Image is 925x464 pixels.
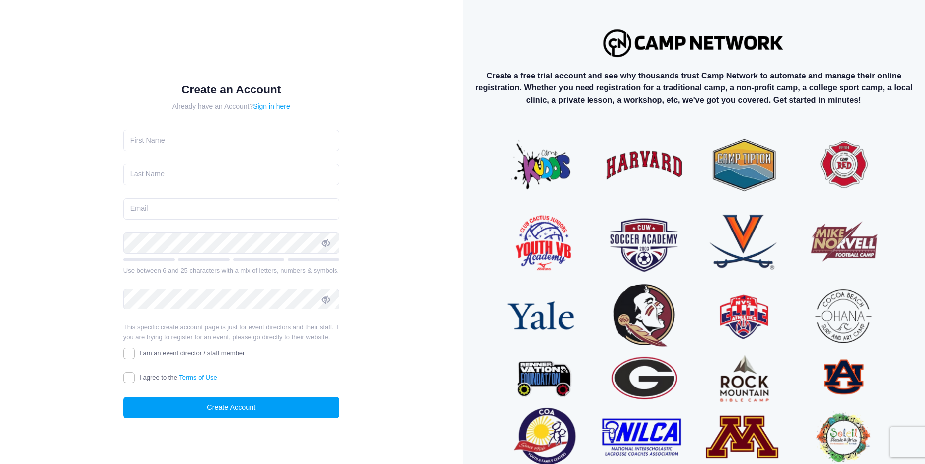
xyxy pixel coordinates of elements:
[123,397,339,418] button: Create Account
[123,372,135,384] input: I agree to theTerms of Use
[123,198,339,220] input: Email
[139,349,245,357] span: I am an event director / staff member
[123,83,339,96] h1: Create an Account
[123,322,339,342] p: This specific create account page is just for event directors and their staff. If you are trying ...
[599,24,789,62] img: Logo
[139,374,217,381] span: I agree to the
[123,266,339,276] div: Use between 6 and 25 characters with a mix of letters, numbers & symbols.
[123,164,339,185] input: Last Name
[179,374,217,381] a: Terms of Use
[123,101,339,112] div: Already have an Account?
[471,70,917,106] p: Create a free trial account and see why thousands trust Camp Network to automate and manage their...
[123,348,135,359] input: I am an event director / staff member
[123,130,339,151] input: First Name
[253,102,290,110] a: Sign in here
